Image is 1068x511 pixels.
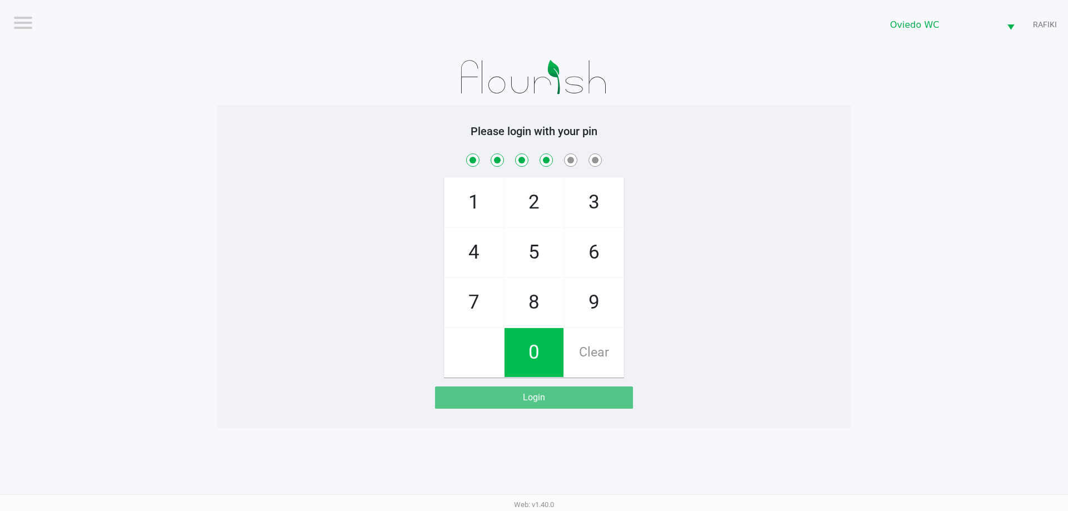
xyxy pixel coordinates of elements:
span: 1 [444,178,503,227]
span: 4 [444,228,503,277]
h5: Please login with your pin [225,125,843,138]
span: Oviedo WC [890,18,993,32]
button: Select [1000,12,1021,38]
span: 2 [505,178,563,227]
span: 6 [565,228,624,277]
span: RAFIKI [1033,19,1057,31]
span: 9 [565,278,624,327]
span: 5 [505,228,563,277]
span: 7 [444,278,503,327]
span: 8 [505,278,563,327]
span: 0 [505,328,563,377]
span: Clear [565,328,624,377]
span: Web: v1.40.0 [514,500,554,509]
span: 3 [565,178,624,227]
